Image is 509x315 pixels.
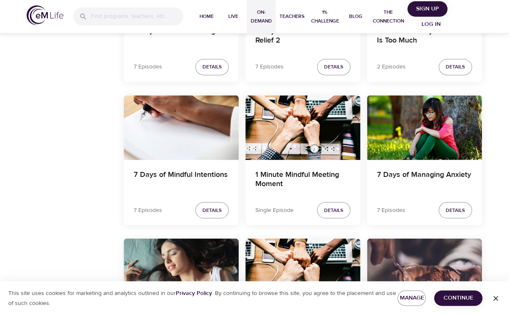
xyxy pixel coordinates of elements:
[324,206,343,214] span: Details
[250,8,272,25] span: On-Demand
[255,63,284,71] p: 7 Episodes
[345,12,365,21] span: Blog
[255,27,350,47] h4: 7 Days of Financial Stress Relief 2
[197,12,217,21] span: Home
[377,170,472,190] h4: 7 Days of Managing Anxiety
[397,290,426,306] button: Manage
[124,238,239,303] button: 7 Days of Sleep
[91,8,183,25] input: Find programs, teachers, etc...
[124,95,239,160] button: 7 Days of Mindful Intentions
[372,8,404,25] span: The Connection
[255,206,294,214] p: Single Episode
[407,1,447,17] button: Sign Up
[439,59,472,75] button: Details
[317,59,350,75] button: Details
[134,170,229,190] h4: 7 Days of Mindful Intentions
[202,206,222,214] span: Details
[134,63,162,71] p: 7 Episodes
[377,206,405,214] p: 7 Episodes
[317,202,350,218] button: Details
[176,290,212,297] a: Privacy Policy
[195,59,229,75] button: Details
[311,8,339,25] span: 1% Challenge
[446,206,465,214] span: Details
[255,170,350,190] h4: 1 Minute Mindful Meeting Moment
[245,95,360,160] button: 1 Minute Mindful Meeting Moment
[446,63,465,71] span: Details
[202,63,222,71] span: Details
[377,27,472,47] h4: Quick Relief - My To Do List Is Too Much
[367,238,482,303] button: Controlling Your Comfort Foods
[404,293,419,303] span: Manage
[245,238,360,303] button: 5 Minute Mindful Meeting Moment
[223,12,243,21] span: Live
[411,4,444,14] span: Sign Up
[134,206,162,214] p: 7 Episodes
[367,95,482,160] button: 7 Days of Managing Anxiety
[434,290,482,306] button: Continue
[134,27,229,47] h4: 7 Days of Mindful Eating
[324,63,343,71] span: Details
[411,17,451,32] button: Log in
[377,63,406,71] p: 2 Episodes
[195,202,229,218] button: Details
[439,202,472,218] button: Details
[441,293,476,303] span: Continue
[27,5,63,25] img: logo
[414,19,447,30] span: Log in
[279,12,304,21] span: Teachers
